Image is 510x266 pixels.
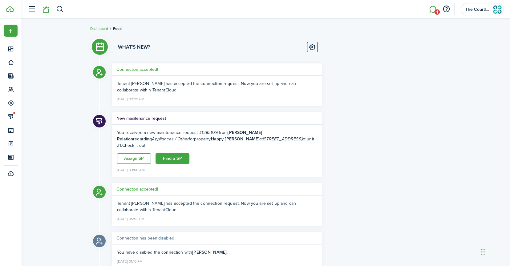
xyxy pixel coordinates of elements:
[118,43,150,51] h3: What's new?
[117,200,296,213] span: Tenant [PERSON_NAME] has accepted the connection request. Now you are set up and can collaborate ...
[117,249,228,256] span: You have disabled the connection with .
[211,136,259,142] b: Happy [PERSON_NAME]
[156,153,189,164] a: Find a SP
[192,249,227,256] b: [PERSON_NAME]
[116,186,158,192] h5: Connection accepted!
[6,6,14,12] img: TenantCloud
[116,235,174,241] h5: Connection has been disabled
[117,136,314,149] span: property at at unit #1.
[117,95,144,103] time: [DATE] 02:29 PM
[56,4,64,14] button: Search
[116,115,166,122] h5: New maintenance request
[113,26,122,31] span: Feed
[479,236,510,266] iframe: Chat Widget
[152,136,189,142] i: Appliances / Other
[427,2,439,17] a: Messaging
[465,7,490,12] span: The Courtland Group
[26,3,38,15] button: Open sidebar
[117,129,317,164] ng-component: You received a new maintenance request #1283109 from regarding for Check it out!
[117,153,151,164] a: Assign SP
[116,66,158,73] h5: Connection accepted!
[434,9,440,15] span: 1
[117,129,263,142] b: [PERSON_NAME]-Relation
[441,4,451,14] button: Open resource center
[117,80,296,93] span: Tenant [PERSON_NAME] has accepted the connection request. Now you are set up and can collaborate ...
[117,165,145,173] time: [DATE] 03:08 AM
[117,257,143,265] time: [DATE] 01:10 PM
[263,136,302,142] i: [STREET_ADDRESS]
[90,26,108,31] a: Dashboard
[117,214,144,222] time: [DATE] 05:52 PM
[481,243,485,261] div: Drag
[492,5,502,14] img: The Courtland Group
[4,25,18,37] button: Open menu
